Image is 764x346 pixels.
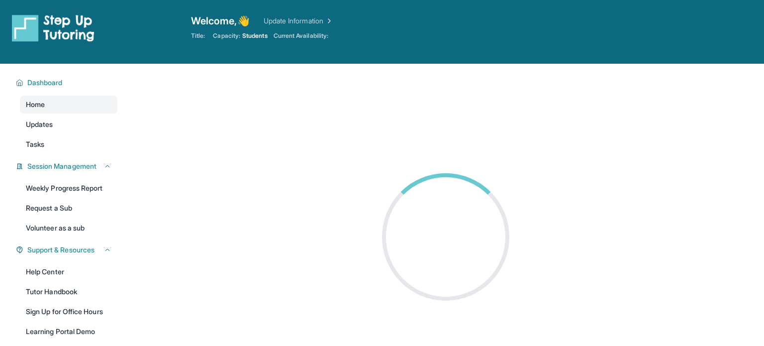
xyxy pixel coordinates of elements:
[23,161,111,171] button: Session Management
[20,115,117,133] a: Updates
[20,135,117,153] a: Tasks
[20,179,117,197] a: Weekly Progress Report
[23,245,111,255] button: Support & Resources
[27,78,63,88] span: Dashboard
[20,96,117,114] a: Home
[264,16,333,26] a: Update Information
[274,32,328,40] span: Current Availability:
[213,32,240,40] span: Capacity:
[20,219,117,237] a: Volunteer as a sub
[323,16,333,26] img: Chevron Right
[12,14,95,42] img: logo
[20,323,117,341] a: Learning Portal Demo
[27,161,96,171] span: Session Management
[20,303,117,321] a: Sign Up for Office Hours
[191,32,205,40] span: Title:
[26,119,53,129] span: Updates
[27,245,95,255] span: Support & Resources
[242,32,268,40] span: Students
[20,263,117,281] a: Help Center
[26,139,44,149] span: Tasks
[20,283,117,301] a: Tutor Handbook
[191,14,250,28] span: Welcome, 👋
[23,78,111,88] button: Dashboard
[26,100,45,110] span: Home
[20,199,117,217] a: Request a Sub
